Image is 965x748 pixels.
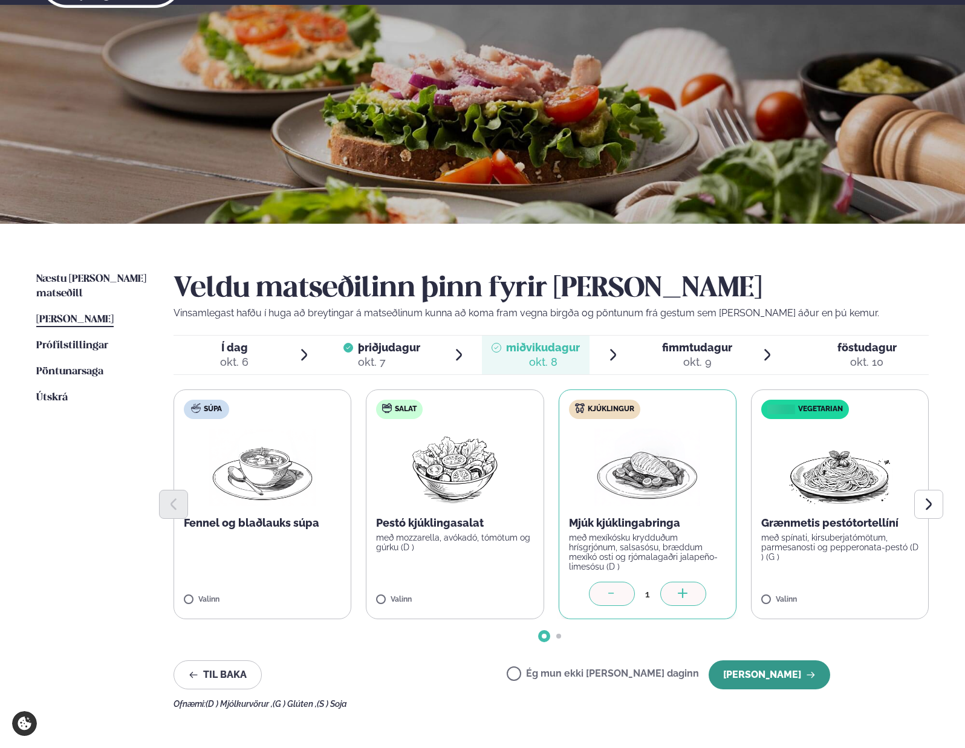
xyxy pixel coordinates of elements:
[837,355,897,369] div: okt. 10
[837,341,897,354] span: föstudagur
[174,660,262,689] button: Til baka
[542,634,547,639] span: Go to slide 1
[220,340,249,355] span: Í dag
[358,355,420,369] div: okt. 7
[36,313,114,327] a: [PERSON_NAME]
[273,699,317,709] span: (G ) Glúten ,
[569,533,726,571] p: með mexíkósku krydduðum hrísgrjónum, salsasósu, bræddum mexíkó osti og rjómalagaðri jalapeño-lime...
[569,516,726,530] p: Mjúk kjúklingabringa
[184,516,341,530] p: Fennel og blaðlauks súpa
[594,429,701,506] img: Chicken-breast.png
[506,355,580,369] div: okt. 8
[220,355,249,369] div: okt. 6
[358,341,420,354] span: þriðjudagur
[209,429,316,506] img: Soup.png
[191,403,201,413] img: soup.svg
[588,405,634,414] span: Kjúklingur
[761,533,918,562] p: með spínati, kirsuberjatómötum, parmesanosti og pepperonata-pestó (D ) (G )
[556,634,561,639] span: Go to slide 2
[174,699,929,709] div: Ofnæmi:
[914,490,943,519] button: Next slide
[376,516,533,530] p: Pestó kjúklingasalat
[709,660,830,689] button: [PERSON_NAME]
[159,490,188,519] button: Previous slide
[317,699,347,709] span: (S ) Soja
[36,339,108,353] a: Prófílstillingar
[36,391,68,405] a: Útskrá
[662,341,732,354] span: fimmtudagur
[376,533,533,552] p: með mozzarella, avókadó, tómötum og gúrku (D )
[36,340,108,351] span: Prófílstillingar
[174,272,929,306] h2: Veldu matseðilinn þinn fyrir [PERSON_NAME]
[635,587,660,601] div: 1
[787,429,893,506] img: Spagetti.png
[798,405,843,414] span: Vegetarian
[204,405,222,414] span: Súpa
[401,429,508,506] img: Salad.png
[575,403,585,413] img: chicken.svg
[764,404,798,415] img: icon
[174,306,929,320] p: Vinsamlegast hafðu í huga að breytingar á matseðlinum kunna að koma fram vegna birgða og pöntunum...
[761,516,918,530] p: Grænmetis pestótortellíní
[36,274,146,299] span: Næstu [PERSON_NAME] matseðill
[395,405,417,414] span: Salat
[36,365,103,379] a: Pöntunarsaga
[36,272,149,301] a: Næstu [PERSON_NAME] matseðill
[662,355,732,369] div: okt. 9
[36,314,114,325] span: [PERSON_NAME]
[382,403,392,413] img: salad.svg
[506,341,580,354] span: miðvikudagur
[12,711,37,736] a: Cookie settings
[206,699,273,709] span: (D ) Mjólkurvörur ,
[36,392,68,403] span: Útskrá
[36,366,103,377] span: Pöntunarsaga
